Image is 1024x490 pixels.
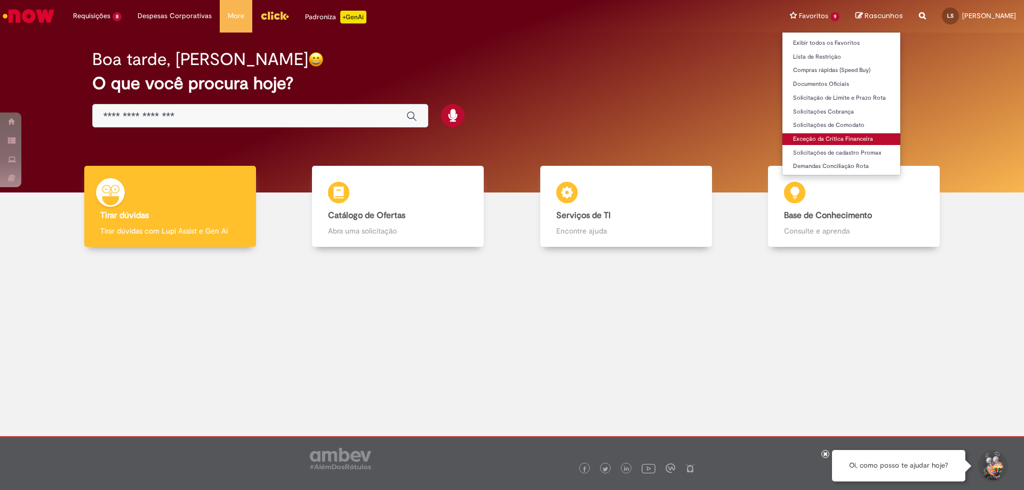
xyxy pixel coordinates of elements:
span: 8 [113,12,122,21]
img: logo_footer_ambev_rotulo_gray.png [310,448,371,469]
a: Solicitações de cadastro Promax [782,147,900,159]
img: logo_footer_workplace.png [666,463,675,473]
div: Oi, como posso te ajudar hoje? [832,450,965,481]
a: Serviços de TI Encontre ajuda [512,166,740,247]
img: happy-face.png [308,52,324,67]
span: Favoritos [799,11,828,21]
a: Compras rápidas (Speed Buy) [782,65,900,76]
p: Encontre ajuda [556,226,696,236]
p: Abra uma solicitação [328,226,468,236]
h2: O que você procura hoje? [92,74,932,93]
span: Rascunhos [865,11,903,21]
a: Base de Conhecimento Consulte e aprenda [740,166,969,247]
img: logo_footer_youtube.png [642,461,655,475]
a: Exibir todos os Favoritos [782,37,900,49]
a: Solicitações de Comodato [782,119,900,131]
div: Padroniza [305,11,366,23]
span: Despesas Corporativas [138,11,212,21]
b: Tirar dúvidas [100,210,149,221]
span: [PERSON_NAME] [962,11,1016,20]
a: Lista de Restrição [782,51,900,63]
p: Tirar dúvidas com Lupi Assist e Gen Ai [100,226,240,236]
img: logo_footer_linkedin.png [624,466,629,472]
img: logo_footer_facebook.png [582,467,587,472]
img: logo_footer_naosei.png [685,463,695,473]
p: +GenAi [340,11,366,23]
p: Consulte e aprenda [784,226,924,236]
ul: Favoritos [782,32,901,175]
span: 9 [830,12,839,21]
a: Catálogo de Ofertas Abra uma solicitação [284,166,513,247]
b: Catálogo de Ofertas [328,210,405,221]
a: Tirar dúvidas Tirar dúvidas com Lupi Assist e Gen Ai [56,166,284,247]
a: Rascunhos [855,11,903,21]
button: Iniciar Conversa de Suporte [976,450,1008,482]
img: logo_footer_twitter.png [603,467,608,472]
a: Demandas Conciliação Rota [782,160,900,172]
a: Documentos Oficiais [782,78,900,90]
span: More [228,11,244,21]
span: LS [947,12,954,19]
a: Solicitação de Limite e Prazo Rota [782,92,900,104]
b: Base de Conhecimento [784,210,872,221]
a: Solicitações Cobrança [782,106,900,118]
img: ServiceNow [1,5,56,27]
a: Exceção da Crítica Financeira [782,133,900,145]
span: Requisições [73,11,110,21]
b: Serviços de TI [556,210,611,221]
h2: Boa tarde, [PERSON_NAME] [92,50,308,69]
img: click_logo_yellow_360x200.png [260,7,289,23]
